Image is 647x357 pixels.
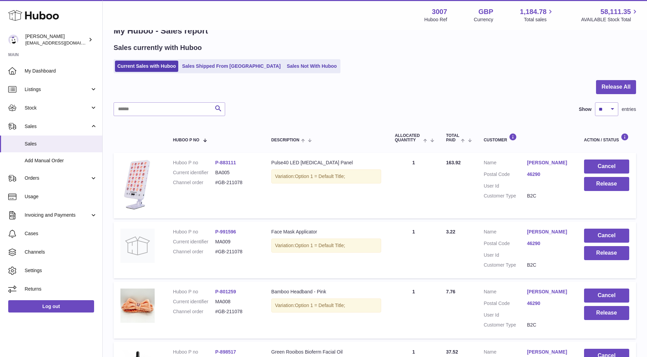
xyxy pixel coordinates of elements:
dt: User Id [484,312,527,318]
button: Release All [596,80,636,94]
div: Variation: [271,298,381,313]
a: Current Sales with Huboo [115,61,178,72]
span: Huboo P no [173,138,199,142]
dt: Current identifier [173,239,215,245]
span: 7.76 [446,289,455,294]
button: Release [584,246,629,260]
a: [PERSON_NAME] [527,229,570,235]
span: Settings [25,267,97,274]
dt: Postal Code [484,300,527,308]
dt: Current identifier [173,298,215,305]
a: [PERSON_NAME] [527,349,570,355]
img: 30071705049774.JPG [120,160,155,210]
td: 1 [388,153,439,218]
td: 1 [388,222,439,279]
span: 58,111.35 [600,7,631,16]
img: no-photo.jpg [120,229,155,263]
span: 1,184.78 [520,7,547,16]
button: Cancel [584,160,629,174]
dd: B2C [527,322,570,328]
div: Face Mask Applicator [271,229,381,235]
a: Sales Shipped From [GEOGRAPHIC_DATA] [180,61,283,72]
div: [PERSON_NAME] [25,33,87,46]
div: Action / Status [584,133,629,142]
span: AVAILABLE Stock Total [581,16,639,23]
dt: Huboo P no [173,349,215,355]
td: 1 [388,282,439,339]
dd: B2C [527,262,570,268]
dd: MA008 [215,298,258,305]
span: Cases [25,230,97,237]
span: Returns [25,286,97,292]
a: [PERSON_NAME] [527,289,570,295]
button: Cancel [584,289,629,303]
dd: #GB-211078 [215,179,258,186]
div: Customer [484,133,570,142]
dt: Postal Code [484,171,527,179]
button: Release [584,177,629,191]
dd: #GB-211078 [215,308,258,315]
span: 3.22 [446,229,455,234]
span: Sales [25,141,97,147]
span: Description [271,138,299,142]
span: Listings [25,86,90,93]
a: 46290 [527,240,570,247]
button: Release [584,306,629,320]
dt: Customer Type [484,322,527,328]
img: 30071687263174.jpg [120,289,155,323]
div: Green Rooibos Bioferm Facial Oil [271,349,381,355]
strong: GBP [478,7,493,16]
dt: Customer Type [484,262,527,268]
a: 46290 [527,171,570,178]
span: Orders [25,175,90,181]
div: Variation: [271,169,381,183]
dt: Name [484,289,527,297]
dt: Current identifier [173,169,215,176]
label: Show [579,106,592,113]
a: [PERSON_NAME] [527,160,570,166]
dt: Customer Type [484,193,527,199]
span: entries [622,106,636,113]
span: Option 1 = Default Title; [295,243,345,248]
a: 58,111.35 AVAILABLE Stock Total [581,7,639,23]
a: Sales Not With Huboo [284,61,339,72]
span: My Dashboard [25,68,97,74]
span: Option 1 = Default Title; [295,174,345,179]
span: Stock [25,105,90,111]
h1: My Huboo - Sales report [114,25,636,36]
dt: Huboo P no [173,289,215,295]
a: P-898517 [215,349,236,355]
a: 1,184.78 Total sales [520,7,555,23]
dd: BA005 [215,169,258,176]
dt: Postal Code [484,240,527,248]
div: Pulse40 LED [MEDICAL_DATA] Panel [271,160,381,166]
dt: Huboo P no [173,160,215,166]
dd: B2C [527,193,570,199]
span: Usage [25,193,97,200]
span: Total paid [446,133,460,142]
dt: Name [484,229,527,237]
dt: Huboo P no [173,229,215,235]
a: P-991596 [215,229,236,234]
div: Currency [474,16,493,23]
dt: Channel order [173,248,215,255]
dt: Name [484,349,527,357]
img: bevmay@maysama.com [8,35,18,45]
span: Invoicing and Payments [25,212,90,218]
a: P-883111 [215,160,236,165]
a: 46290 [527,300,570,307]
span: Sales [25,123,90,130]
span: ALLOCATED Quantity [395,133,422,142]
span: Option 1 = Default Title; [295,303,345,308]
span: Total sales [524,16,554,23]
div: Bamboo Headband - Pink [271,289,381,295]
span: [EMAIL_ADDRESS][DOMAIN_NAME] [25,40,101,46]
dt: Channel order [173,179,215,186]
dt: User Id [484,252,527,258]
span: Add Manual Order [25,157,97,164]
dd: MA009 [215,239,258,245]
span: Channels [25,249,97,255]
span: 163.92 [446,160,461,165]
h2: Sales currently with Huboo [114,43,202,52]
a: P-801259 [215,289,236,294]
